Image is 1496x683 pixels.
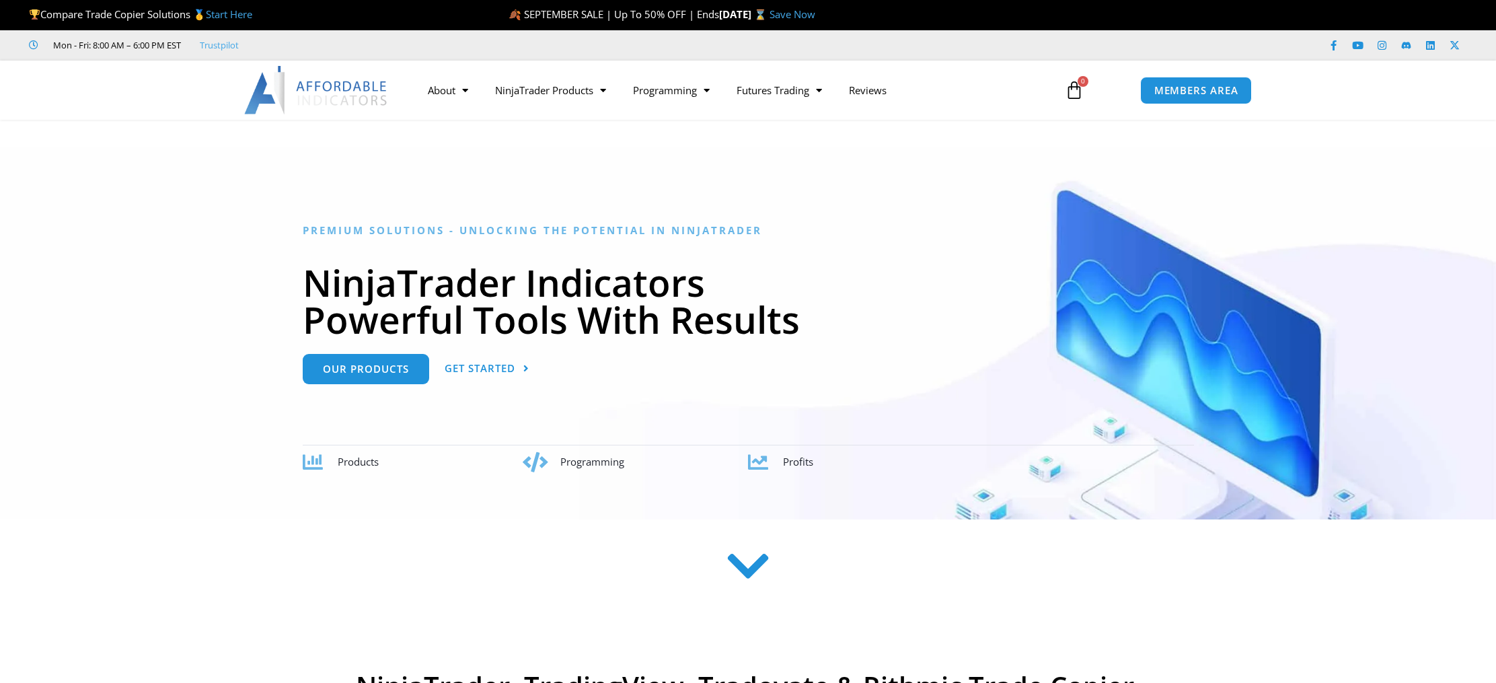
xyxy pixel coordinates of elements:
span: Profits [783,455,813,468]
span: Programming [560,455,624,468]
nav: Menu [414,75,1049,106]
a: MEMBERS AREA [1140,77,1252,104]
span: Products [338,455,379,468]
a: Our Products [303,354,429,384]
span: 0 [1078,76,1088,87]
strong: [DATE] ⌛ [719,7,770,21]
a: About [414,75,482,106]
a: Save Now [770,7,815,21]
a: Start Here [206,7,252,21]
span: Compare Trade Copier Solutions 🥇 [29,7,252,21]
a: 0 [1045,71,1104,110]
a: Trustpilot [200,37,239,53]
img: LogoAI | Affordable Indicators – NinjaTrader [244,66,389,114]
a: Futures Trading [723,75,835,106]
a: NinjaTrader Products [482,75,620,106]
span: Our Products [323,364,409,374]
h1: NinjaTrader Indicators Powerful Tools With Results [303,264,1194,338]
img: 🏆 [30,9,40,20]
span: Get Started [445,363,515,373]
a: Get Started [445,354,529,384]
h6: Premium Solutions - Unlocking the Potential in NinjaTrader [303,224,1194,237]
span: 🍂 SEPTEMBER SALE | Up To 50% OFF | Ends [509,7,719,21]
a: Reviews [835,75,900,106]
span: Mon - Fri: 8:00 AM – 6:00 PM EST [50,37,181,53]
span: MEMBERS AREA [1154,85,1238,96]
a: Programming [620,75,723,106]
